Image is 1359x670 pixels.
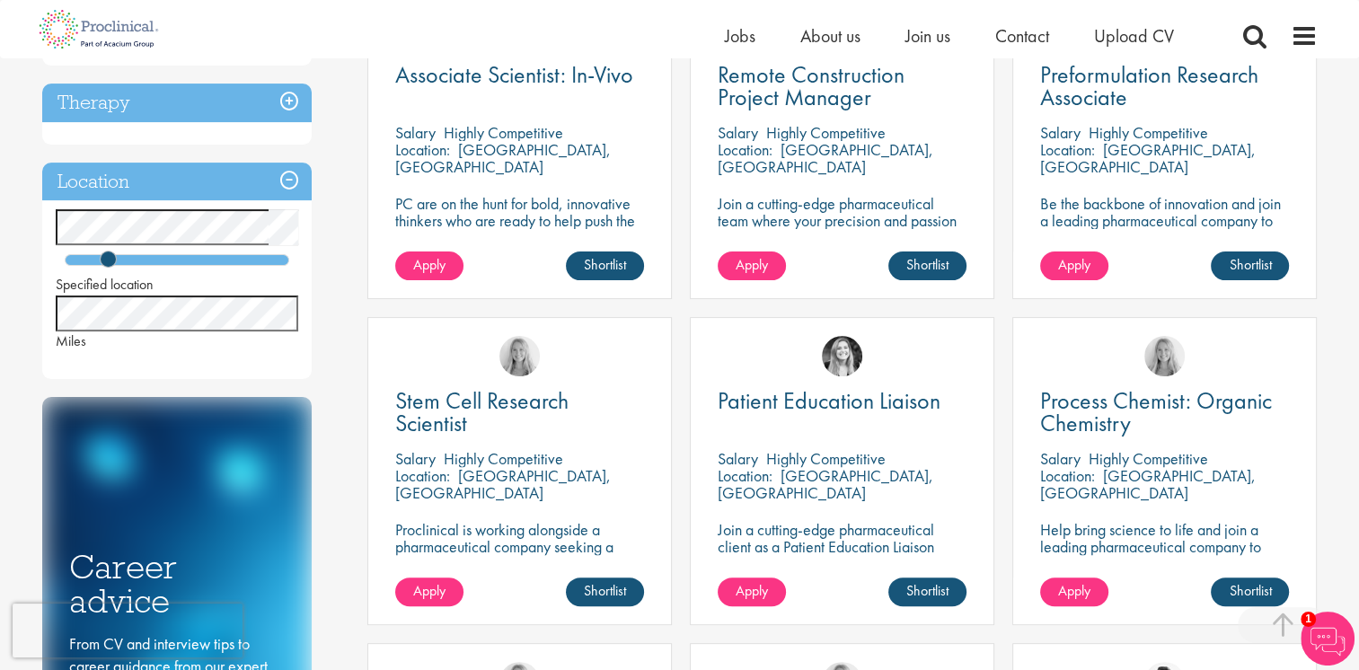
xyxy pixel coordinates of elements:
[395,465,611,503] p: [GEOGRAPHIC_DATA], [GEOGRAPHIC_DATA]
[1040,521,1289,606] p: Help bring science to life and join a leading pharmaceutical company to play a key role in delive...
[1040,448,1081,469] span: Salary
[13,604,243,657] iframe: reCAPTCHA
[1301,612,1355,666] img: Chatbot
[69,550,285,619] h3: Career advice
[42,84,312,122] h3: Therapy
[718,577,786,606] a: Apply
[395,195,644,263] p: PC are on the hunt for bold, innovative thinkers who are ready to help push the boundaries of sci...
[1040,465,1095,486] span: Location:
[56,275,154,294] span: Specified location
[1211,577,1289,606] a: Shortlist
[1058,255,1090,274] span: Apply
[718,139,933,177] p: [GEOGRAPHIC_DATA], [GEOGRAPHIC_DATA]
[395,390,644,435] a: Stem Cell Research Scientist
[888,577,966,606] a: Shortlist
[566,577,644,606] a: Shortlist
[1094,24,1174,48] a: Upload CV
[395,64,644,86] a: Associate Scientist: In-Vivo
[718,122,758,143] span: Salary
[718,465,933,503] p: [GEOGRAPHIC_DATA], [GEOGRAPHIC_DATA]
[1089,448,1208,469] p: Highly Competitive
[1040,64,1289,109] a: Preformulation Research Associate
[718,139,772,160] span: Location:
[395,139,611,177] p: [GEOGRAPHIC_DATA], [GEOGRAPHIC_DATA]
[1089,122,1208,143] p: Highly Competitive
[718,390,966,412] a: Patient Education Liaison
[395,385,569,438] span: Stem Cell Research Scientist
[718,195,966,263] p: Join a cutting-edge pharmaceutical team where your precision and passion for quality will help sh...
[736,255,768,274] span: Apply
[725,24,755,48] a: Jobs
[1040,390,1289,435] a: Process Chemist: Organic Chemistry
[499,336,540,376] img: Shannon Briggs
[395,465,450,486] span: Location:
[1040,465,1256,503] p: [GEOGRAPHIC_DATA], [GEOGRAPHIC_DATA]
[1211,251,1289,280] a: Shortlist
[395,521,644,589] p: Proclinical is working alongside a pharmaceutical company seeking a Stem Cell Research Scientist ...
[56,331,86,350] span: Miles
[42,163,312,201] h3: Location
[413,255,446,274] span: Apply
[1040,577,1108,606] a: Apply
[395,139,450,160] span: Location:
[395,577,463,606] a: Apply
[888,251,966,280] a: Shortlist
[1301,612,1316,627] span: 1
[395,251,463,280] a: Apply
[1040,251,1108,280] a: Apply
[444,448,563,469] p: Highly Competitive
[566,251,644,280] a: Shortlist
[718,385,940,416] span: Patient Education Liaison
[395,59,633,90] span: Associate Scientist: In-Vivo
[800,24,860,48] a: About us
[718,521,966,606] p: Join a cutting-edge pharmaceutical client as a Patient Education Liaison (PEL) where your precisi...
[995,24,1049,48] a: Contact
[822,336,862,376] img: Manon Fuller
[1058,581,1090,600] span: Apply
[718,59,905,112] span: Remote Construction Project Manager
[1144,336,1185,376] img: Shannon Briggs
[736,581,768,600] span: Apply
[718,64,966,109] a: Remote Construction Project Manager
[766,122,886,143] p: Highly Competitive
[1040,195,1289,263] p: Be the backbone of innovation and join a leading pharmaceutical company to help keep life-changin...
[444,122,563,143] p: Highly Competitive
[1040,59,1258,112] span: Preformulation Research Associate
[718,448,758,469] span: Salary
[905,24,950,48] a: Join us
[1040,139,1256,177] p: [GEOGRAPHIC_DATA], [GEOGRAPHIC_DATA]
[395,122,436,143] span: Salary
[718,251,786,280] a: Apply
[1040,139,1095,160] span: Location:
[718,465,772,486] span: Location:
[1040,385,1272,438] span: Process Chemist: Organic Chemistry
[766,448,886,469] p: Highly Competitive
[395,448,436,469] span: Salary
[413,581,446,600] span: Apply
[1040,122,1081,143] span: Salary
